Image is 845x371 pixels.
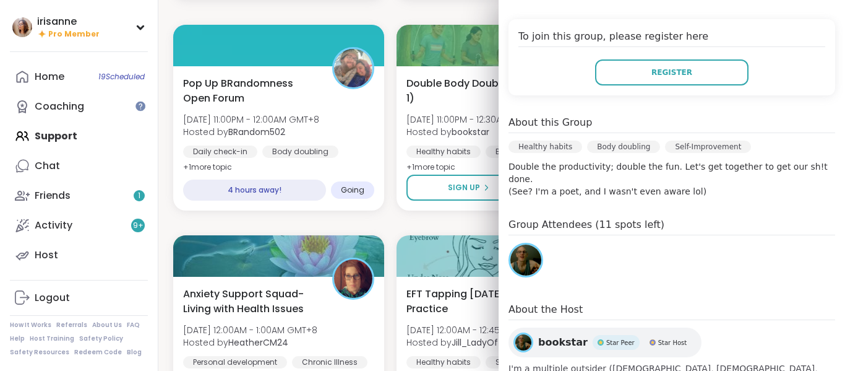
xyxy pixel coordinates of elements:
[98,72,145,82] span: 19 Scheduled
[651,67,692,78] span: Register
[37,15,100,28] div: irisanne
[510,245,541,276] img: bookstar
[183,324,317,336] span: [DATE] 12:00AM - 1:00AM GMT+8
[183,287,319,316] span: Anxiety Support Squad- Living with Health Issues
[406,356,481,369] div: Healthy habits
[334,49,372,87] img: BRandom502
[508,115,592,130] h4: About this Group
[183,126,319,138] span: Hosted by
[127,321,140,330] a: FAQ
[135,101,145,111] iframe: Spotlight
[406,126,542,138] span: Hosted by
[12,17,32,37] img: irisanne
[292,356,367,369] div: Chronic Illness
[183,356,287,369] div: Personal development
[10,334,25,343] a: Help
[183,76,319,106] span: Pop Up BRandomness Open Forum
[486,146,562,158] div: Body doubling
[508,141,582,153] div: Healthy habits
[448,182,480,193] span: Sign Up
[515,334,531,351] img: bookstar
[406,287,542,316] span: EFT Tapping [DATE] Practice
[35,291,70,305] div: Logout
[406,336,555,349] span: Hosted by
[35,248,58,262] div: Host
[183,146,257,158] div: Daily check-in
[48,29,100,40] span: Pro Member
[406,76,542,106] span: Double Body Double (Part 1)
[508,302,835,320] h4: About the Host
[74,348,122,357] a: Redeem Code
[10,211,148,240] a: Activity9+
[650,339,656,346] img: Star Host
[133,220,144,231] span: 9 +
[518,29,825,47] h4: To join this group, please register here
[10,62,148,92] a: Home19Scheduled
[665,141,751,153] div: Self-Improvement
[486,356,541,369] div: Self-care
[334,260,372,298] img: HeatherCM24
[30,334,74,343] a: Host Training
[508,217,835,235] h4: Group Attendees (11 spots left)
[538,335,588,350] span: bookstar
[508,243,543,277] a: bookstar
[598,339,604,346] img: Star Peer
[35,159,60,173] div: Chat
[127,348,142,357] a: Blog
[452,126,489,138] b: bookstar
[183,336,317,349] span: Hosted by
[35,219,72,232] div: Activity
[262,146,338,158] div: Body doubling
[92,321,122,330] a: About Us
[452,336,555,349] b: Jill_LadyOfTheMountain
[10,151,148,181] a: Chat
[341,185,364,195] span: Going
[228,126,285,138] b: BRandom502
[10,240,148,270] a: Host
[183,113,319,126] span: [DATE] 11:00PM - 12:00AM GMT+8
[10,181,148,211] a: Friends1
[79,334,123,343] a: Safety Policy
[406,324,555,336] span: [DATE] 12:00AM - 12:45AM GMT+8
[138,191,140,201] span: 1
[10,283,148,313] a: Logout
[606,338,635,347] span: Star Peer
[228,336,288,349] b: HeatherCM24
[406,175,532,201] button: Sign Up
[10,321,51,330] a: How It Works
[508,328,701,357] a: bookstarbookstarStar PeerStar PeerStar HostStar Host
[35,70,64,84] div: Home
[10,92,148,121] a: Coaching
[595,59,748,85] button: Register
[183,180,326,201] div: 4 hours away!
[10,348,69,357] a: Safety Resources
[508,160,835,198] p: Double the productivity; double the fun. Let's get together to get our sh!t done. (See? I'm a poe...
[56,321,87,330] a: Referrals
[587,141,660,153] div: Body doubling
[35,100,84,113] div: Coaching
[658,338,687,347] span: Star Host
[406,146,481,158] div: Healthy habits
[406,113,542,126] span: [DATE] 11:00PM - 12:30AM GMT+8
[35,189,71,203] div: Friends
